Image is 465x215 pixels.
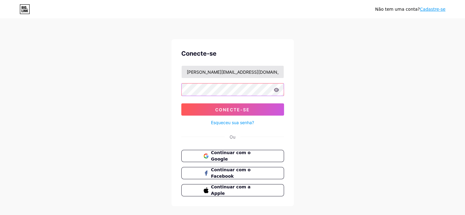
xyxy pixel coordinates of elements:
[211,184,250,196] font: Continuar com a Apple
[181,184,284,196] button: Continuar com a Apple
[211,150,251,161] font: Continuar com o Google
[181,150,284,162] button: Continuar com o Google
[215,107,250,112] font: Conecte-se
[420,7,445,12] a: Cadastre-se
[182,66,284,78] input: Nome de usuário
[211,167,251,179] font: Continuar com o Facebook
[375,7,420,12] font: Não tem uma conta?
[181,103,284,116] button: Conecte-se
[181,167,284,179] button: Continuar com o Facebook
[211,119,254,126] a: Esqueceu sua senha?
[181,50,216,57] font: Conecte-se
[211,120,254,125] font: Esqueceu sua senha?
[230,134,235,139] font: Ou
